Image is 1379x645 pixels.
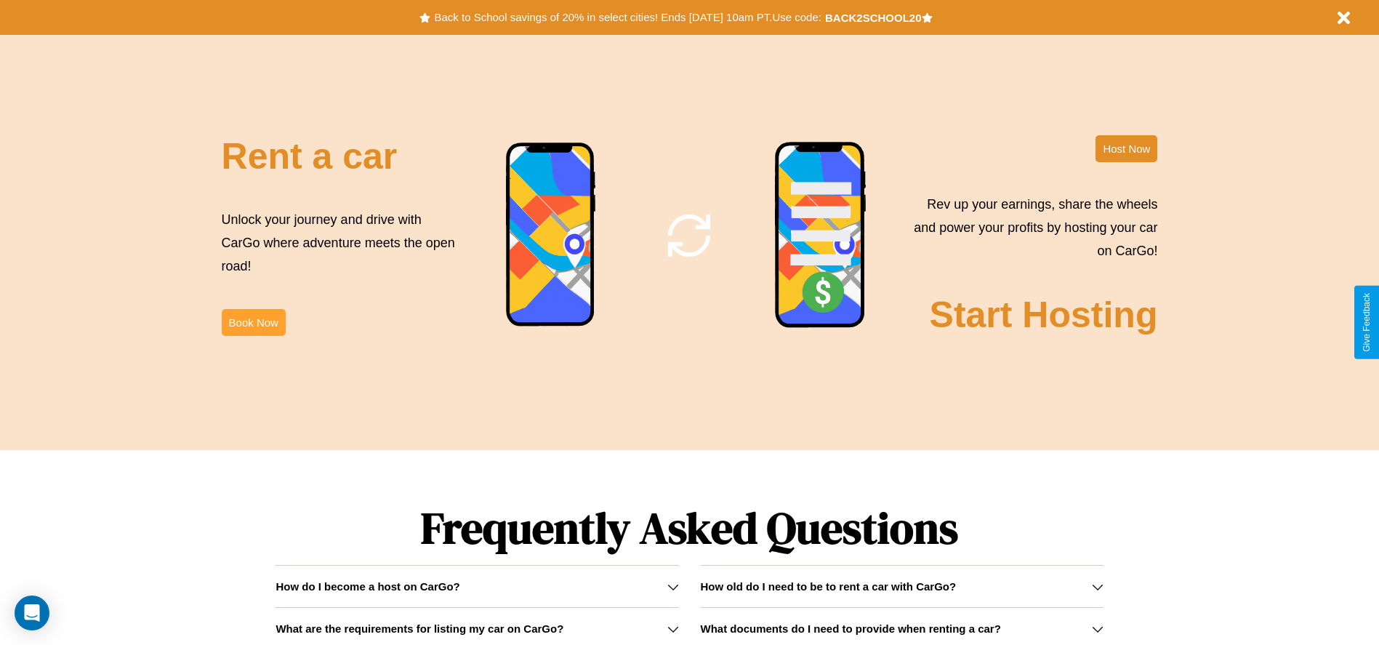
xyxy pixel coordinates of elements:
[276,491,1103,565] h1: Frequently Asked Questions
[701,622,1001,635] h3: What documents do I need to provide when renting a car?
[825,12,922,24] b: BACK2SCHOOL20
[930,294,1158,336] h2: Start Hosting
[1095,135,1157,162] button: Host Now
[276,622,563,635] h3: What are the requirements for listing my car on CarGo?
[505,142,597,329] img: phone
[222,208,460,279] p: Unlock your journey and drive with CarGo where adventure meets the open road!
[1362,293,1372,352] div: Give Feedback
[276,580,459,593] h3: How do I become a host on CarGo?
[774,141,867,330] img: phone
[222,135,398,177] h2: Rent a car
[905,193,1157,263] p: Rev up your earnings, share the wheels and power your profits by hosting your car on CarGo!
[222,309,286,336] button: Book Now
[15,596,49,630] div: Open Intercom Messenger
[430,7,824,28] button: Back to School savings of 20% in select cities! Ends [DATE] 10am PT.Use code:
[701,580,957,593] h3: How old do I need to be to rent a car with CarGo?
